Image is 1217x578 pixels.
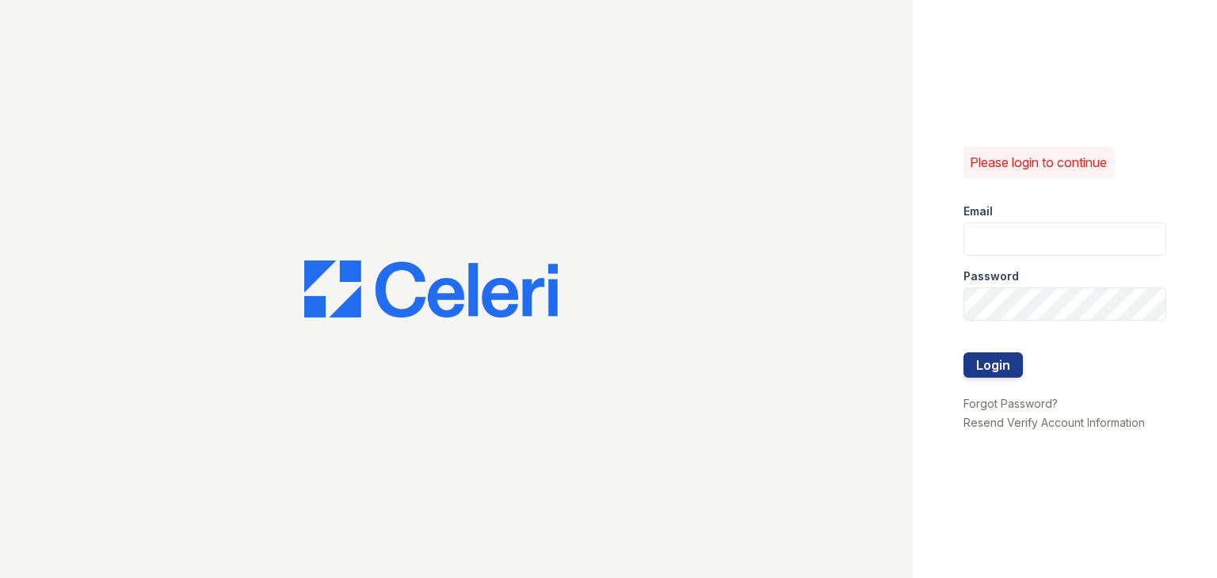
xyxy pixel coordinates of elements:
[963,397,1058,410] a: Forgot Password?
[963,416,1145,429] a: Resend Verify Account Information
[963,352,1023,378] button: Login
[963,203,993,219] label: Email
[970,153,1107,172] p: Please login to continue
[304,260,558,318] img: CE_Logo_Blue-a8612792a0a2168367f1c8372b55b34899dd931a85d93a1a3d3e32e68fde9ad4.png
[963,268,1019,284] label: Password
